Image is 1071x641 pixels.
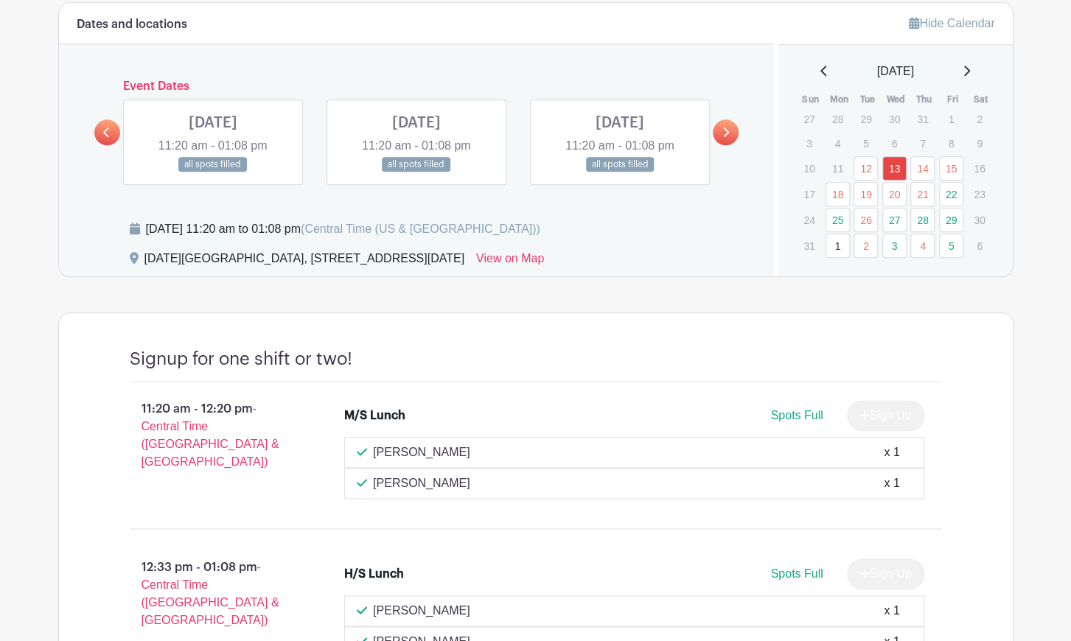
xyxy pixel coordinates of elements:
[938,92,967,107] th: Fri
[797,183,821,206] p: 17
[967,209,991,231] p: 30
[877,63,914,80] span: [DATE]
[939,208,963,232] a: 29
[344,565,404,583] div: H/S Lunch
[826,108,850,130] p: 28
[967,132,991,155] p: 9
[967,234,991,257] p: 6
[476,250,544,273] a: View on Map
[910,92,938,107] th: Thu
[967,183,991,206] p: 23
[939,156,963,181] a: 15
[884,444,899,461] div: x 1
[826,208,850,232] a: 25
[826,182,850,206] a: 18
[797,234,821,257] p: 31
[344,407,405,424] div: M/S Lunch
[882,208,907,232] a: 27
[966,92,995,107] th: Sat
[854,156,878,181] a: 12
[854,108,878,130] p: 29
[130,348,352,370] h4: Signup for one shift or two!
[939,182,963,206] a: 22
[826,132,850,155] p: 4
[882,234,907,258] a: 3
[854,132,878,155] p: 5
[826,157,850,180] p: 11
[373,474,470,492] p: [PERSON_NAME]
[882,92,910,107] th: Wed
[373,444,470,461] p: [PERSON_NAME]
[910,132,935,155] p: 7
[884,602,899,620] div: x 1
[797,209,821,231] p: 24
[910,108,935,130] p: 31
[854,234,878,258] a: 2
[796,92,825,107] th: Sun
[910,182,935,206] a: 21
[301,223,540,235] span: (Central Time (US & [GEOGRAPHIC_DATA]))
[797,157,821,180] p: 10
[910,156,935,181] a: 14
[106,553,321,635] p: 12:33 pm - 01:08 pm
[882,132,907,155] p: 6
[882,182,907,206] a: 20
[797,108,821,130] p: 27
[826,234,850,258] a: 1
[939,108,963,130] p: 1
[144,250,464,273] div: [DATE][GEOGRAPHIC_DATA], [STREET_ADDRESS][DATE]
[825,92,854,107] th: Mon
[797,132,821,155] p: 3
[939,234,963,258] a: 5
[854,208,878,232] a: 26
[910,234,935,258] a: 4
[910,208,935,232] a: 28
[770,409,823,421] span: Spots Full
[106,394,321,477] p: 11:20 am - 12:20 pm
[146,220,540,238] div: [DATE] 11:20 am to 01:08 pm
[373,602,470,620] p: [PERSON_NAME]
[909,17,994,29] a: Hide Calendar
[967,157,991,180] p: 16
[967,108,991,130] p: 2
[853,92,882,107] th: Tue
[939,132,963,155] p: 8
[882,156,907,181] a: 13
[77,18,187,32] h6: Dates and locations
[882,108,907,130] p: 30
[884,474,899,492] div: x 1
[120,80,714,94] h6: Event Dates
[854,182,878,206] a: 19
[770,567,823,580] span: Spots Full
